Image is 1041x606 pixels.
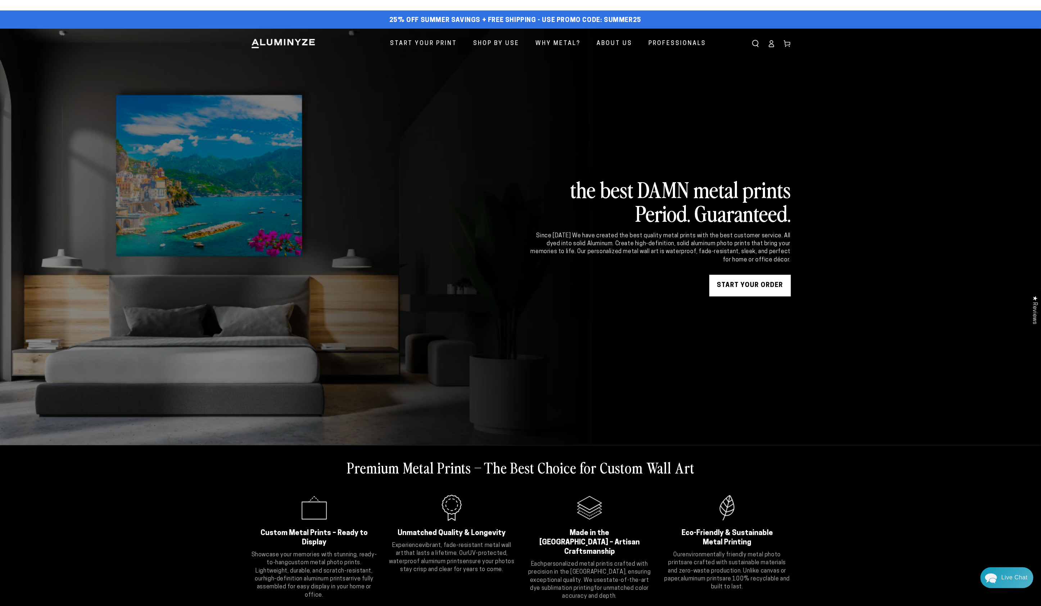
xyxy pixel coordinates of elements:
div: Contact Us Directly [1001,567,1027,588]
span: Start Your Print [390,39,457,49]
strong: environmentally friendly metal photo prints [668,552,780,566]
p: Our are crafted with sustainable materials and zero-waste production. Unlike canvas or paper, are... [664,551,791,591]
h2: Custom Metal Prints – Ready to Display [260,529,369,547]
h2: Eco-Friendly & Sustainable Metal Printing [673,529,782,547]
p: Each is crafted with precision in the [GEOGRAPHIC_DATA], ensuring exceptional quality. We use for... [526,560,653,601]
p: Showcase your memories with stunning, ready-to-hang . Lightweight, durable, and scratch-resistant... [251,551,378,599]
a: Shop By Use [468,34,525,53]
a: Professionals [643,34,711,53]
h2: Made in the [GEOGRAPHIC_DATA] – Artisan Craftsmanship [535,529,644,557]
h2: the best DAMN metal prints Period. Guaranteed. [529,177,791,225]
div: Click to open Judge.me floating reviews tab [1027,290,1041,330]
strong: personalized metal print [544,561,608,567]
strong: UV-protected, waterproof aluminum prints [389,551,508,564]
a: START YOUR Order [709,275,791,296]
summary: Search our site [747,36,763,51]
strong: vibrant, fade-resistant metal wall art [396,543,511,556]
span: About Us [597,39,632,49]
div: Since [DATE] We have created the best quality metal prints with the best customer service. All dy... [529,232,791,264]
span: Why Metal? [535,39,580,49]
a: Why Metal? [530,34,586,53]
span: Shop By Use [473,39,519,49]
img: Aluminyze [251,38,316,49]
strong: custom metal photo prints [288,560,360,566]
p: Experience that lasts a lifetime. Our ensure your photos stay crisp and clear for years to come. [388,542,515,574]
strong: aluminum prints [681,576,723,582]
strong: state-of-the-art dye sublimation printing [530,578,649,591]
span: 25% off Summer Savings + Free Shipping - Use Promo Code: SUMMER25 [389,17,641,24]
div: Chat widget toggle [980,567,1033,588]
h2: Unmatched Quality & Longevity [397,529,506,538]
a: Start Your Print [385,34,462,53]
a: About Us [591,34,638,53]
strong: high-definition aluminum prints [263,576,346,582]
h2: Premium Metal Prints – The Best Choice for Custom Wall Art [347,458,694,477]
span: Professionals [648,39,706,49]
